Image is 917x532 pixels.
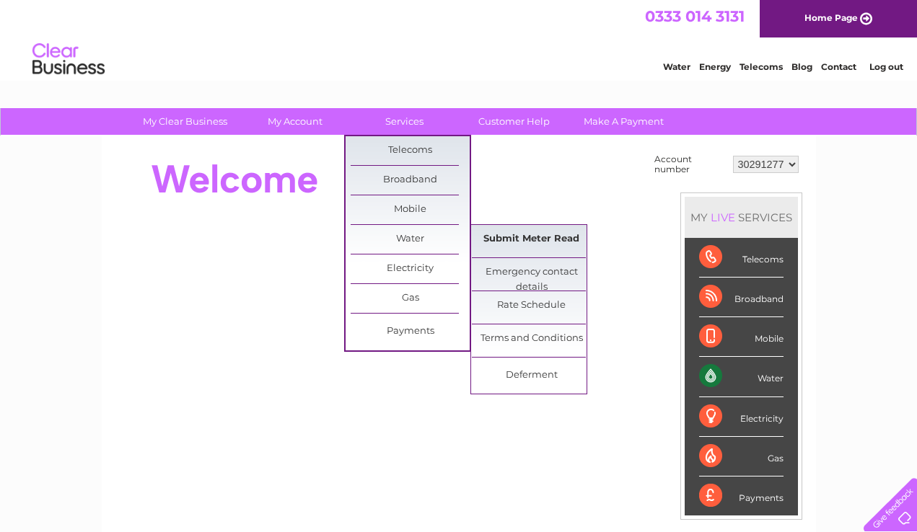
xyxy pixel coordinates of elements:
[699,437,784,476] div: Gas
[699,238,784,278] div: Telecoms
[351,136,470,165] a: Telecoms
[351,225,470,254] a: Water
[351,254,470,283] a: Electricity
[351,284,470,313] a: Gas
[351,166,470,195] a: Broadband
[699,397,784,437] div: Electricity
[699,278,784,317] div: Broadband
[472,258,591,287] a: Emergency contact details
[645,7,745,25] a: 0333 014 3131
[118,8,800,70] div: Clear Business is a trading name of Verastar Limited (registered in [GEOGRAPHIC_DATA] No. 3667643...
[740,61,783,72] a: Telecoms
[699,61,731,72] a: Energy
[685,197,798,238] div: MY SERVICES
[791,61,812,72] a: Blog
[351,317,470,346] a: Payments
[472,291,591,320] a: Rate Schedule
[564,108,683,135] a: Make A Payment
[472,361,591,390] a: Deferment
[699,357,784,396] div: Water
[455,108,574,135] a: Customer Help
[708,210,738,224] div: LIVE
[351,195,470,224] a: Mobile
[869,61,903,72] a: Log out
[126,108,245,135] a: My Clear Business
[345,108,464,135] a: Services
[472,324,591,353] a: Terms and Conditions
[32,37,105,81] img: logo.png
[472,225,591,254] a: Submit Meter Read
[699,476,784,515] div: Payments
[235,108,354,135] a: My Account
[651,151,729,178] td: Account number
[821,61,856,72] a: Contact
[663,61,690,72] a: Water
[699,317,784,357] div: Mobile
